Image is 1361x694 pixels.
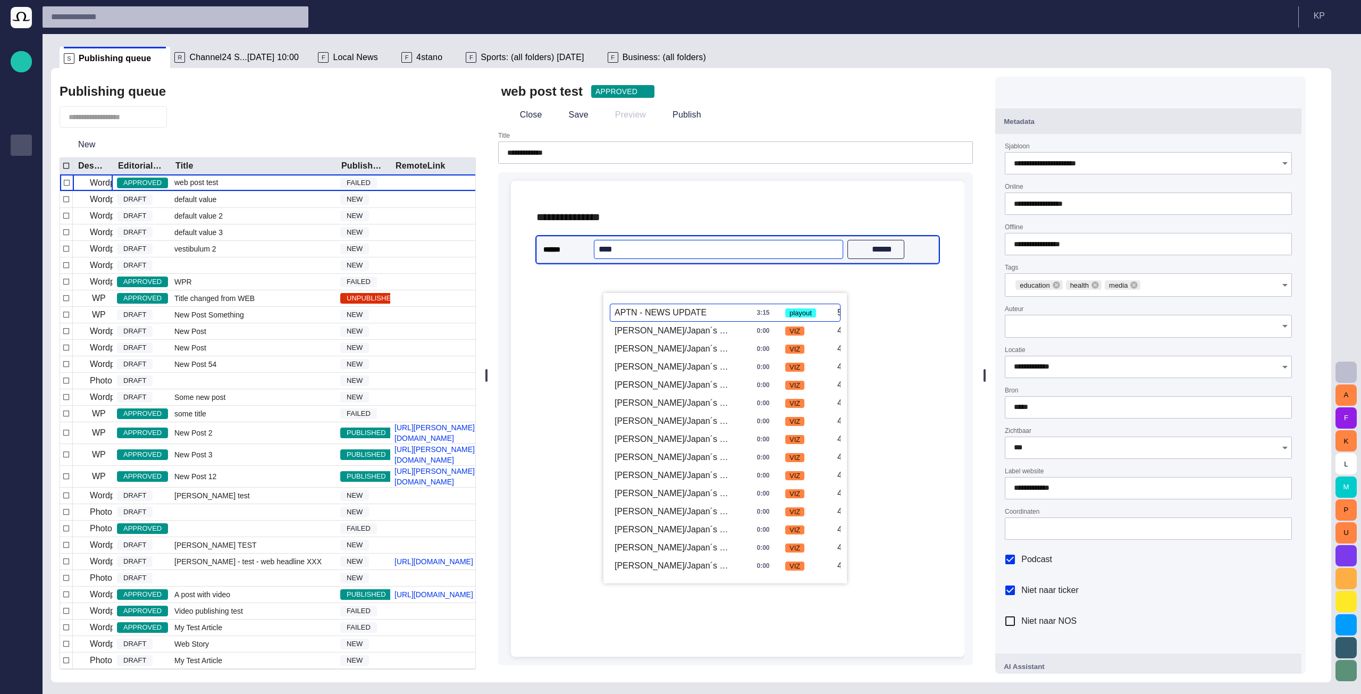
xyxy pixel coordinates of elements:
div: [PERSON_NAME]/Japan´s Civil Aviation Authority [615,487,733,500]
span: some title [174,408,206,419]
span: DRAFT [117,655,153,666]
span: New Post [174,326,206,337]
div: Destination [78,161,104,171]
p: F [608,52,618,63]
p: Wordpress Reunion [90,275,165,288]
span: media [1105,280,1132,291]
span: PUBLISHED [340,428,392,438]
div: [PERSON_NAME]/Japan´s Civil Aviation Authority [615,505,733,518]
span: Publishing queue [79,53,151,64]
span: APPROVED [117,178,168,188]
span: DRAFT [117,556,153,567]
span: vestibulum 2 [174,244,216,254]
button: P [1335,499,1357,521]
span: FAILED [340,277,377,287]
span: DRAFT [117,326,153,337]
p: Wordpress Reunion [90,539,165,551]
a: [URL][PERSON_NAME][DOMAIN_NAME] [390,422,515,444]
div: 49637 [837,523,931,536]
div: [PERSON_NAME]/Japan´s Civil Aviation Authority [615,342,733,355]
span: DRAFT [117,211,153,221]
div: 49654 [837,541,931,554]
span: AI Assistant [1004,663,1045,671]
div: 0:00 [733,469,785,480]
div: 0:00 [733,451,785,462]
div: [PERSON_NAME]/Japan´s Civil Aviation Authority [615,451,733,464]
span: NEW [340,342,369,353]
span: VIZ [785,416,804,427]
a: [URL][DOMAIN_NAME] [390,589,477,600]
div: 49612 [837,487,931,500]
span: NEW [340,573,369,583]
span: default value [174,194,216,205]
p: My OctopusX [15,266,28,277]
p: Wordpress Reunion [90,226,165,239]
p: Publishing queue KKK [15,160,28,171]
span: NEW [340,540,369,550]
p: Administration [15,203,28,213]
span: Administration [15,203,28,215]
span: DRAFT [117,392,153,403]
span: NEW [340,490,369,501]
p: Wordpress Reunion [90,259,165,272]
div: 0:00 [733,361,785,372]
div: 3:15 [733,306,785,317]
span: VIZ [785,453,804,463]
p: Wordpress Reunion [90,489,165,502]
span: Editorial Admin [15,309,28,322]
label: Offline [1005,223,1023,232]
div: 0:00 [733,523,785,534]
div: 49583 [837,451,931,464]
div: Octopus [11,369,32,390]
span: FAILED [340,523,377,534]
button: Close [501,105,546,124]
span: default value 3 [174,227,223,238]
span: DRAFT [117,310,153,320]
span: VIZ [785,471,804,481]
p: WP [92,407,106,420]
label: Auteur [1005,305,1023,314]
span: default value 2 [174,211,223,221]
span: APPROVED [117,449,168,460]
span: VIZ [785,434,804,445]
span: DRAFT [117,639,153,649]
span: NEW [340,375,369,386]
div: 0:00 [733,541,785,553]
span: UNPUBLISHED [340,293,402,304]
div: FLocal News [314,47,397,68]
span: VIZ [785,489,804,499]
span: APPROVED [117,408,168,419]
span: VIZ [785,326,804,337]
div: 49625 [837,505,931,518]
div: SPublishing queue [60,47,170,68]
ul: main menu [11,92,32,390]
span: PUBLISHED [340,589,392,600]
p: Editorial Admin [15,309,28,320]
div: 0:00 [733,397,785,408]
label: Sjabloon [1005,142,1030,151]
span: Martin honza test [174,490,250,501]
p: R [174,52,185,63]
label: Online [1005,182,1023,191]
p: Publishing queue [15,139,28,149]
div: 0:00 [733,433,785,444]
span: DRAFT [117,573,153,583]
span: Niet naar ticker [1021,584,1079,597]
div: [PERSON_NAME]/Japan´s Civil Aviation Authority [615,361,733,373]
span: NEW [340,227,369,238]
span: NEW [340,194,369,205]
button: Metadata [995,108,1301,134]
div: F4stano [397,47,461,68]
span: WPR [174,277,192,287]
span: DRAFT [117,540,153,550]
p: [URL][DOMAIN_NAME] [15,330,28,341]
span: Karel - test - web headline XXX [174,556,322,567]
div: FSports: (all folders) [DATE] [461,47,603,68]
span: DRAFT [117,194,153,205]
div: 0:00 [733,415,785,426]
span: APPROVED [117,471,168,482]
span: NEW [340,326,369,337]
span: [PERSON_NAME]'s media (playout) [15,245,28,258]
div: 49496 [837,342,931,355]
div: [PERSON_NAME]'s media (playout) [11,241,32,262]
